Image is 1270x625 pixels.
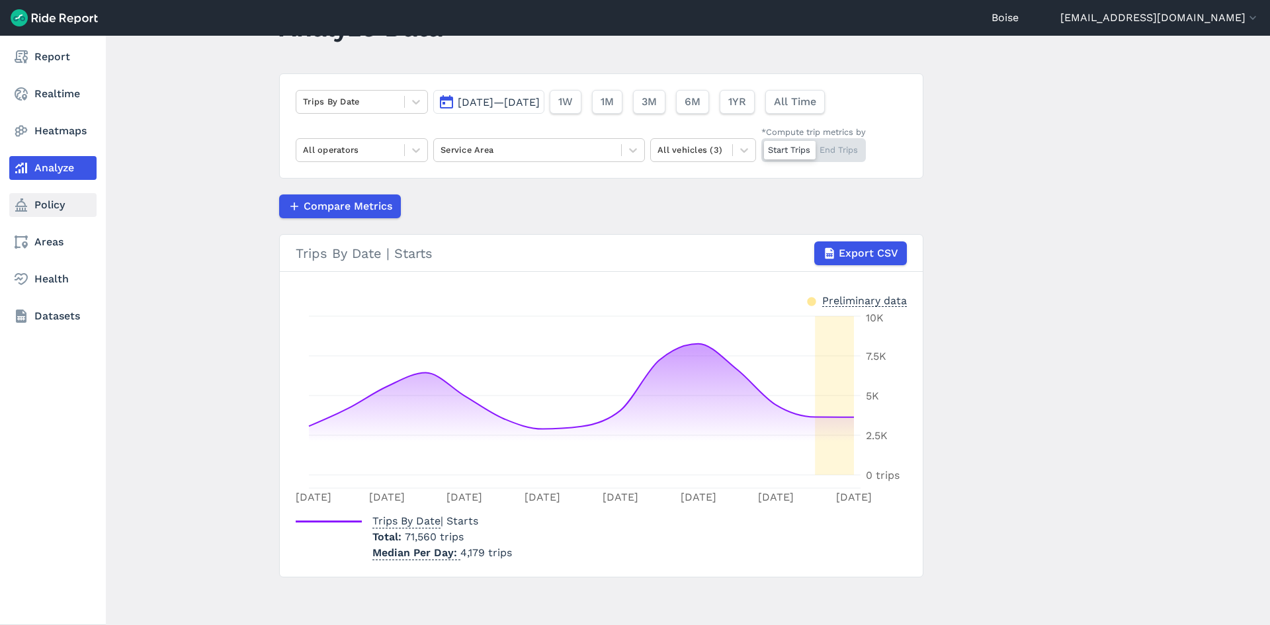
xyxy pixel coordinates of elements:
a: Areas [9,230,97,254]
span: 6M [685,94,700,110]
button: 1W [550,90,581,114]
tspan: [DATE] [446,491,482,503]
button: Compare Metrics [279,194,401,218]
span: Compare Metrics [304,198,392,214]
span: 71,560 trips [405,530,464,543]
span: 1W [558,94,573,110]
tspan: [DATE] [603,491,638,503]
button: 1M [592,90,622,114]
button: [EMAIL_ADDRESS][DOMAIN_NAME] [1060,10,1259,26]
button: 3M [633,90,665,114]
a: Boise [992,10,1019,26]
tspan: [DATE] [681,491,716,503]
button: [DATE]—[DATE] [433,90,544,114]
tspan: [DATE] [836,491,872,503]
div: *Compute trip metrics by [761,126,866,138]
div: Trips By Date | Starts [296,241,907,265]
tspan: 7.5K [866,350,886,362]
span: Median Per Day [372,542,460,560]
button: All Time [765,90,825,114]
p: 4,179 trips [372,545,512,561]
tspan: [DATE] [296,491,331,503]
span: 1M [601,94,614,110]
span: Total [372,530,405,543]
a: Heatmaps [9,119,97,143]
span: [DATE]—[DATE] [458,96,540,108]
span: Trips By Date [372,511,441,528]
tspan: 10K [866,312,884,324]
tspan: 2.5K [866,429,888,442]
tspan: [DATE] [758,491,794,503]
a: Datasets [9,304,97,328]
span: 3M [642,94,657,110]
a: Health [9,267,97,291]
img: Ride Report [11,9,98,26]
a: Policy [9,193,97,217]
button: 6M [676,90,709,114]
span: All Time [774,94,816,110]
span: | Starts [372,515,478,527]
a: Realtime [9,82,97,106]
tspan: 5K [866,390,879,402]
tspan: [DATE] [525,491,560,503]
button: 1YR [720,90,755,114]
span: Export CSV [839,245,898,261]
span: 1YR [728,94,746,110]
button: Export CSV [814,241,907,265]
a: Analyze [9,156,97,180]
div: Preliminary data [822,293,907,307]
tspan: [DATE] [369,491,405,503]
a: Report [9,45,97,69]
tspan: 0 trips [866,469,900,481]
